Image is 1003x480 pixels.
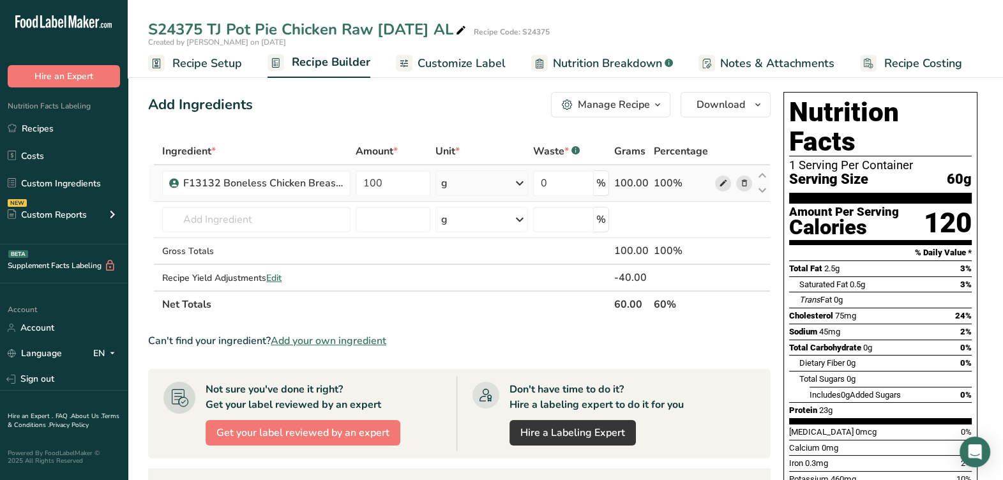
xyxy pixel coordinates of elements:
span: 0% [960,390,972,400]
span: Saturated Fat [799,280,848,289]
div: 100.00 [614,243,649,259]
span: 0mcg [856,427,877,437]
i: Trans [799,295,820,304]
span: Add your own ingredient [271,333,386,349]
div: Waste [533,144,580,159]
h1: Nutrition Facts [789,98,972,156]
span: 45mg [819,327,840,336]
div: g [441,212,448,227]
div: BETA [8,250,28,258]
span: Recipe Setup [172,55,242,72]
span: Total Carbohydrate [789,343,861,352]
a: Hire an Expert . [8,412,53,421]
span: Iron [789,458,803,468]
span: Calcium [789,443,820,453]
a: Customize Label [396,49,506,78]
span: Download [697,97,745,112]
div: EN [93,346,120,361]
a: Language [8,342,62,364]
span: Cholesterol [789,311,833,320]
span: 75mg [835,311,856,320]
span: 2.5g [824,264,840,273]
div: Not sure you've done it right? Get your label reviewed by an expert [206,382,381,412]
div: 1 Serving Per Container [789,159,972,172]
a: About Us . [71,412,102,421]
button: Download [681,92,771,117]
a: Recipe Setup [148,49,242,78]
span: Sodium [789,327,817,336]
span: 0% [960,358,972,368]
div: 120 [924,206,972,240]
span: Total Sugars [799,374,845,384]
span: Amount [356,144,398,159]
span: 3% [960,280,972,289]
span: 0.3mg [805,458,828,468]
section: % Daily Value * [789,245,972,260]
div: 100% [654,243,710,259]
span: 0g [834,295,843,304]
div: Don't have time to do it? Hire a labeling expert to do it for you [509,382,684,412]
span: Recipe Builder [292,54,370,71]
a: Privacy Policy [49,421,89,430]
span: Edit [266,272,282,284]
th: Net Totals [160,290,612,317]
span: Created by [PERSON_NAME] on [DATE] [148,37,286,47]
div: 100.00 [614,176,649,191]
span: Grams [614,144,645,159]
span: Dietary Fiber [799,358,845,368]
div: NEW [8,199,27,207]
span: Includes Added Sugars [810,390,901,400]
a: Nutrition Breakdown [531,49,673,78]
div: Powered By FoodLabelMaker © 2025 All Rights Reserved [8,449,120,465]
span: 60g [947,172,972,188]
span: 0g [863,343,872,352]
div: Can't find your ingredient? [148,333,771,349]
span: Ingredient [162,144,216,159]
span: [MEDICAL_DATA] [789,427,854,437]
a: Terms & Conditions . [8,412,119,430]
span: 2% [960,327,972,336]
div: 100% [654,176,710,191]
th: 60.00 [612,290,651,317]
a: Hire a Labeling Expert [509,420,636,446]
span: 0mg [822,443,838,453]
div: S24375 TJ Pot Pie Chicken Raw [DATE] AL [148,18,469,41]
span: 23g [819,405,833,415]
span: Fat [799,295,832,304]
div: Recipe Yield Adjustments [162,271,351,285]
span: 24% [955,311,972,320]
span: Recipe Costing [884,55,962,72]
span: Nutrition Breakdown [553,55,662,72]
div: Custom Reports [8,208,87,221]
a: Recipe Builder [268,48,370,79]
span: 0.5g [850,280,865,289]
div: Gross Totals [162,244,351,258]
div: -40.00 [614,270,649,285]
span: Customize Label [418,55,506,72]
button: Manage Recipe [551,92,670,117]
th: 60% [651,290,713,317]
span: Notes & Attachments [720,55,834,72]
a: Recipe Costing [860,49,962,78]
div: Amount Per Serving [789,206,899,218]
div: Add Ingredients [148,94,253,116]
button: Get your label reviewed by an expert [206,420,400,446]
span: 0g [847,374,856,384]
span: 0g [847,358,856,368]
div: Open Intercom Messenger [960,437,990,467]
div: F13132 Boneless Chicken Breast Trim Meat, Prestige Farms [DATE] AC [183,176,343,191]
div: Calories [789,218,899,237]
span: 0g [841,390,850,400]
div: Manage Recipe [578,97,650,112]
span: 0% [961,427,972,437]
a: FAQ . [56,412,71,421]
span: Get your label reviewed by an expert [216,425,389,440]
div: Recipe Code: S24375 [474,26,550,38]
input: Add Ingredient [162,207,351,232]
a: Notes & Attachments [698,49,834,78]
span: Percentage [654,144,708,159]
span: 0% [960,343,972,352]
span: Unit [435,144,460,159]
span: Total Fat [789,264,822,273]
span: Serving Size [789,172,868,188]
